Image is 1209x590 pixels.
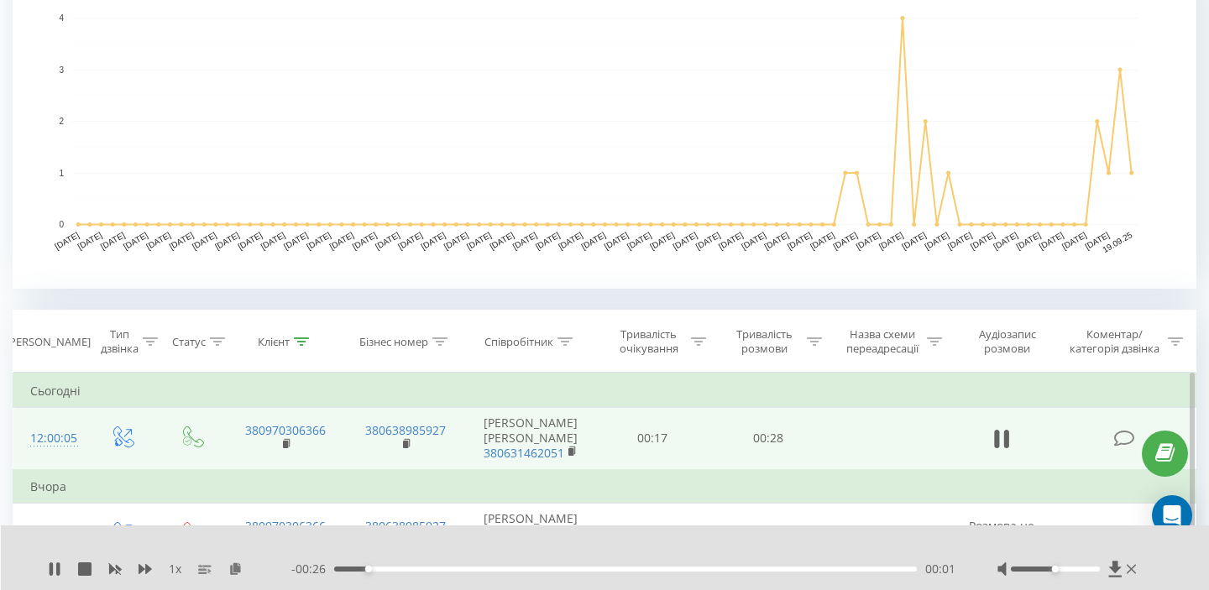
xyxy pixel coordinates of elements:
[236,230,264,251] text: [DATE]
[511,230,539,251] text: [DATE]
[365,518,446,534] a: 380638985927
[969,518,1034,549] span: Розмова не відбулась
[172,335,206,349] div: Статус
[534,230,562,251] text: [DATE]
[59,169,64,178] text: 1
[717,230,745,251] text: [DATE]
[144,230,172,251] text: [DATE]
[420,230,447,251] text: [DATE]
[557,230,584,251] text: [DATE]
[610,327,688,356] div: Тривалість очікування
[466,408,595,470] td: [PERSON_NAME] [PERSON_NAME]
[900,230,928,251] text: [DATE]
[465,230,493,251] text: [DATE]
[961,327,1053,356] div: Аудіозапис розмови
[969,230,997,251] text: [DATE]
[99,230,127,251] text: [DATE]
[579,230,607,251] text: [DATE]
[1101,230,1134,254] text: 19.09.25
[786,230,814,251] text: [DATE]
[374,230,401,251] text: [DATE]
[1065,327,1164,356] div: Коментар/категорія дзвінка
[710,503,826,565] td: 00:00
[76,230,104,251] text: [DATE]
[291,561,334,577] span: - 00:26
[603,230,631,251] text: [DATE]
[809,230,836,251] text: [DATE]
[648,230,676,251] text: [DATE]
[59,13,64,23] text: 4
[595,503,711,565] td: 00:05
[30,518,71,551] div: 18:37:55
[213,230,241,251] text: [DATE]
[595,408,711,470] td: 00:17
[466,503,595,565] td: [PERSON_NAME] [PERSON_NAME]
[305,230,332,251] text: [DATE]
[59,220,64,229] text: 0
[59,117,64,126] text: 2
[924,230,951,251] text: [DATE]
[1015,230,1043,251] text: [DATE]
[258,335,290,349] div: Клієнт
[359,335,428,349] div: Бізнес номер
[1060,230,1088,251] text: [DATE]
[694,230,722,251] text: [DATE]
[365,422,446,438] a: 380638985927
[925,561,955,577] span: 00:01
[365,566,372,572] div: Accessibility label
[1083,230,1111,251] text: [DATE]
[740,230,767,251] text: [DATE]
[13,470,1196,504] td: Вчора
[1152,495,1192,535] div: Open Intercom Messenger
[13,374,1196,408] td: Сьогодні
[169,561,181,577] span: 1 x
[841,327,923,356] div: Назва схеми переадресації
[53,230,81,251] text: [DATE]
[351,230,379,251] text: [DATE]
[328,230,356,251] text: [DATE]
[191,230,218,251] text: [DATE]
[1038,230,1065,251] text: [DATE]
[245,422,326,438] a: 380970306366
[59,65,64,75] text: 3
[488,230,516,251] text: [DATE]
[1052,566,1059,572] div: Accessibility label
[484,445,564,461] a: 380631462051
[763,230,791,251] text: [DATE]
[855,230,882,251] text: [DATE]
[259,230,287,251] text: [DATE]
[484,335,553,349] div: Співробітник
[946,230,974,251] text: [DATE]
[672,230,699,251] text: [DATE]
[30,422,71,455] div: 12:00:05
[877,230,905,251] text: [DATE]
[992,230,1019,251] text: [DATE]
[122,230,149,251] text: [DATE]
[442,230,470,251] text: [DATE]
[725,327,803,356] div: Тривалість розмови
[831,230,859,251] text: [DATE]
[625,230,653,251] text: [DATE]
[282,230,310,251] text: [DATE]
[6,335,91,349] div: [PERSON_NAME]
[101,327,139,356] div: Тип дзвінка
[245,518,326,534] a: 380970306366
[396,230,424,251] text: [DATE]
[168,230,196,251] text: [DATE]
[710,408,826,470] td: 00:28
